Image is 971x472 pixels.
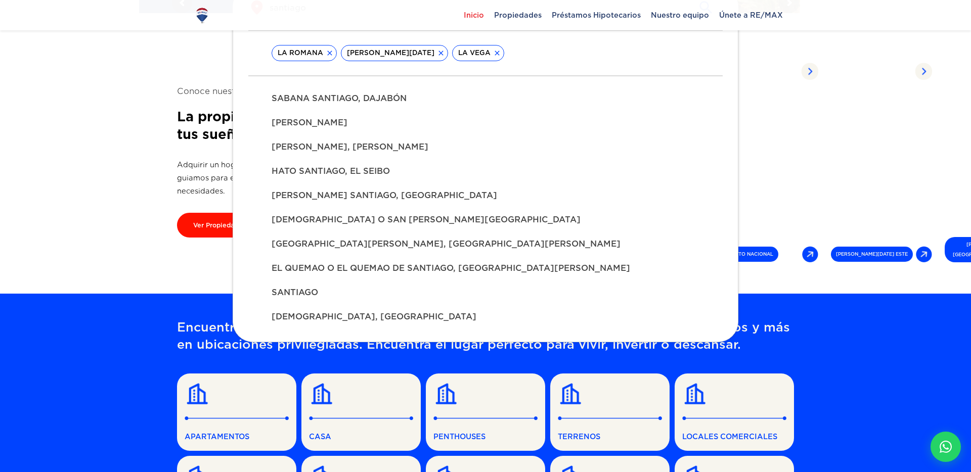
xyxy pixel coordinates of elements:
[309,416,413,420] img: Separator Line
[831,247,913,262] span: [PERSON_NAME][DATE] ESTE
[272,92,699,105] span: SABANA SANTIAGO, DAJABÓN
[177,158,460,198] p: Adquirir un hogar o propiedad es más fácil con la asesoría adecuada. Te guiamos para encontrar op...
[263,256,708,280] div: EL QUEMAO O EL QUEMAO DE SANTIAGO, [GEOGRAPHIC_DATA][PERSON_NAME]
[802,246,818,262] img: Arrow Right 30 Degress
[916,246,932,262] img: Arrow Right
[682,431,786,443] span: LOCALES COMERCIALES
[263,305,708,329] div: [DEMOGRAPHIC_DATA], [GEOGRAPHIC_DATA]
[682,416,786,420] img: Separator Line
[558,416,662,420] img: Separator Line
[341,45,448,61] div: [PERSON_NAME][DATE]
[915,63,932,80] img: Arrow Right
[177,108,460,143] h2: La propiedad perfecta en la ciudad de tus sueños
[558,431,662,443] span: TERRENOS
[272,165,699,177] span: HATO SANTIAGO, EL SEIBO
[714,8,788,23] span: Únete a RE/MAX
[272,117,699,129] span: [PERSON_NAME]
[675,373,794,451] a: LOCALES COMERCIALES
[272,48,329,58] span: LA ROMANA
[801,63,818,80] img: Arrow Right
[272,190,699,202] span: [PERSON_NAME] SANTIAGO, [GEOGRAPHIC_DATA]
[309,381,334,406] img: Building Icon
[433,381,459,406] img: Building Icon
[177,373,296,451] a: APARTAMENTOS
[433,431,538,443] span: PENTHOUSES
[263,135,708,159] div: [PERSON_NAME], [PERSON_NAME]
[713,54,822,268] a: Propiedades listadas Arrow Right DISTRITO NACIONAL Arrow Right 30 Degress
[717,60,801,82] span: Propiedades listadas
[831,60,915,82] span: Propiedades listadas
[827,54,928,268] div: 2 / 6
[453,48,496,58] span: LA VEGA
[272,45,337,61] div: LA ROMANA
[301,373,421,451] a: CASA
[433,416,538,420] img: Separator Line
[177,319,794,353] p: Encuentra propiedades que se adaptan a tu estilo de vida
[682,381,708,406] img: Building Icon
[341,48,440,58] span: [PERSON_NAME][DATE]
[263,159,708,183] div: HATO SANTIAGO, EL SEIBO
[272,214,699,226] span: [DEMOGRAPHIC_DATA] O SAN [PERSON_NAME][GEOGRAPHIC_DATA]
[550,373,670,451] a: TERRENOS
[459,8,489,23] span: Inicio
[717,247,778,262] span: DISTRITO NACIONAL
[263,183,708,208] div: [PERSON_NAME] SANTIAGO, [GEOGRAPHIC_DATA]
[185,416,289,420] img: Separator Line
[272,287,699,299] span: SANTIAGO
[263,111,708,135] div: [PERSON_NAME]
[193,7,211,24] img: Logo de REMAX
[263,280,708,305] div: SANTIAGO
[713,54,814,268] div: 1 / 6
[309,431,413,443] span: CASA
[272,311,699,323] span: [DEMOGRAPHIC_DATA], [GEOGRAPHIC_DATA]
[272,238,699,250] span: [GEOGRAPHIC_DATA][PERSON_NAME], [GEOGRAPHIC_DATA][PERSON_NAME]
[263,208,708,232] div: [DEMOGRAPHIC_DATA] O SAN [PERSON_NAME][GEOGRAPHIC_DATA]
[426,373,545,451] a: PENTHOUSES
[547,8,646,23] span: Préstamos Hipotecarios
[272,141,699,153] span: [PERSON_NAME], [PERSON_NAME]
[558,381,583,406] img: Building Icon
[646,8,714,23] span: Nuestro equipo
[263,86,708,111] div: SABANA SANTIAGO, DAJABÓN
[263,232,708,256] div: [GEOGRAPHIC_DATA][PERSON_NAME], [GEOGRAPHIC_DATA][PERSON_NAME]
[452,45,504,61] div: LA VEGA
[177,85,460,98] span: Conoce nuestro alcance
[827,54,936,268] a: Propiedades listadas Arrow Right [PERSON_NAME][DATE] ESTE Arrow Right
[489,8,547,23] span: Propiedades
[272,262,699,274] span: EL QUEMAO O EL QUEMAO DE SANTIAGO, [GEOGRAPHIC_DATA][PERSON_NAME]
[185,431,289,443] span: APARTAMENTOS
[185,381,210,406] img: Building Icon
[177,213,261,238] a: Ver Propiedades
